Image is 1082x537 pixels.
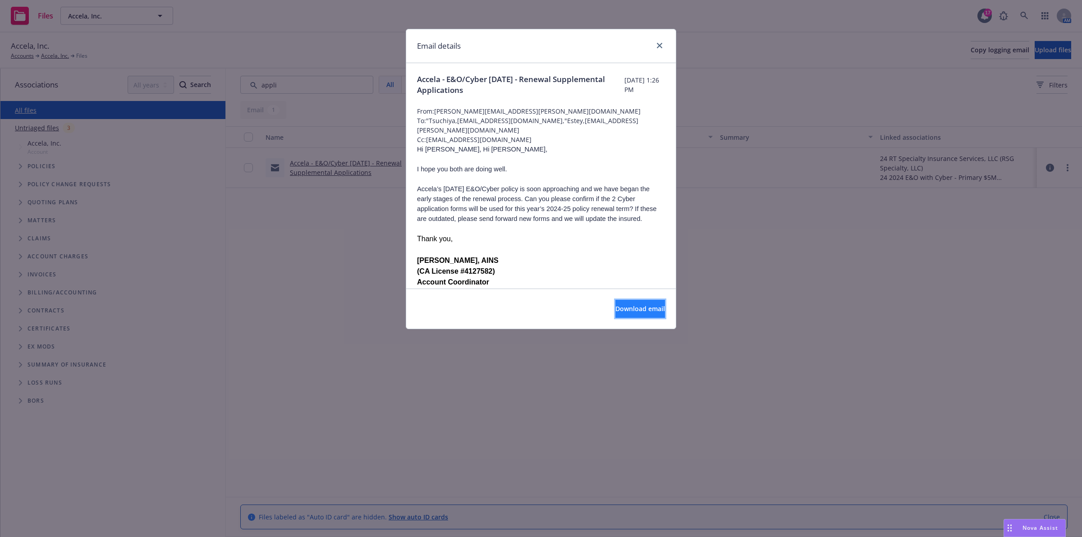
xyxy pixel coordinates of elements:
[417,278,489,286] span: Account Coordinator
[1004,519,1015,537] div: Drag to move
[417,116,665,135] span: To: "Tsuchiya,[EMAIL_ADDRESS][DOMAIN_NAME],"Estey,[EMAIL_ADDRESS][PERSON_NAME][DOMAIN_NAME]
[417,235,453,243] span: Thank you,
[624,75,665,94] span: [DATE] 1:26 PM
[417,40,461,52] h1: Email details
[417,74,624,96] span: Accela - E&O/Cyber [DATE] - Renewal Supplemental Applications
[417,257,499,264] span: [PERSON_NAME], AINS
[615,304,665,313] span: Download email
[417,106,665,116] span: From: [PERSON_NAME][EMAIL_ADDRESS][PERSON_NAME][DOMAIN_NAME]
[417,164,665,174] p: I hope you both are doing well.
[615,300,665,318] button: Download email
[417,184,665,224] p: Accela’s [DATE] E&O/Cyber policy is soon approaching and we have began the early stages of the re...
[1004,519,1066,537] button: Nova Assist
[417,135,665,144] span: Cc: [EMAIL_ADDRESS][DOMAIN_NAME]
[1022,524,1058,532] span: Nova Assist
[417,267,495,275] span: (CA License #4127582)
[417,144,665,154] p: Hi [PERSON_NAME], Hi [PERSON_NAME],
[654,40,665,51] a: close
